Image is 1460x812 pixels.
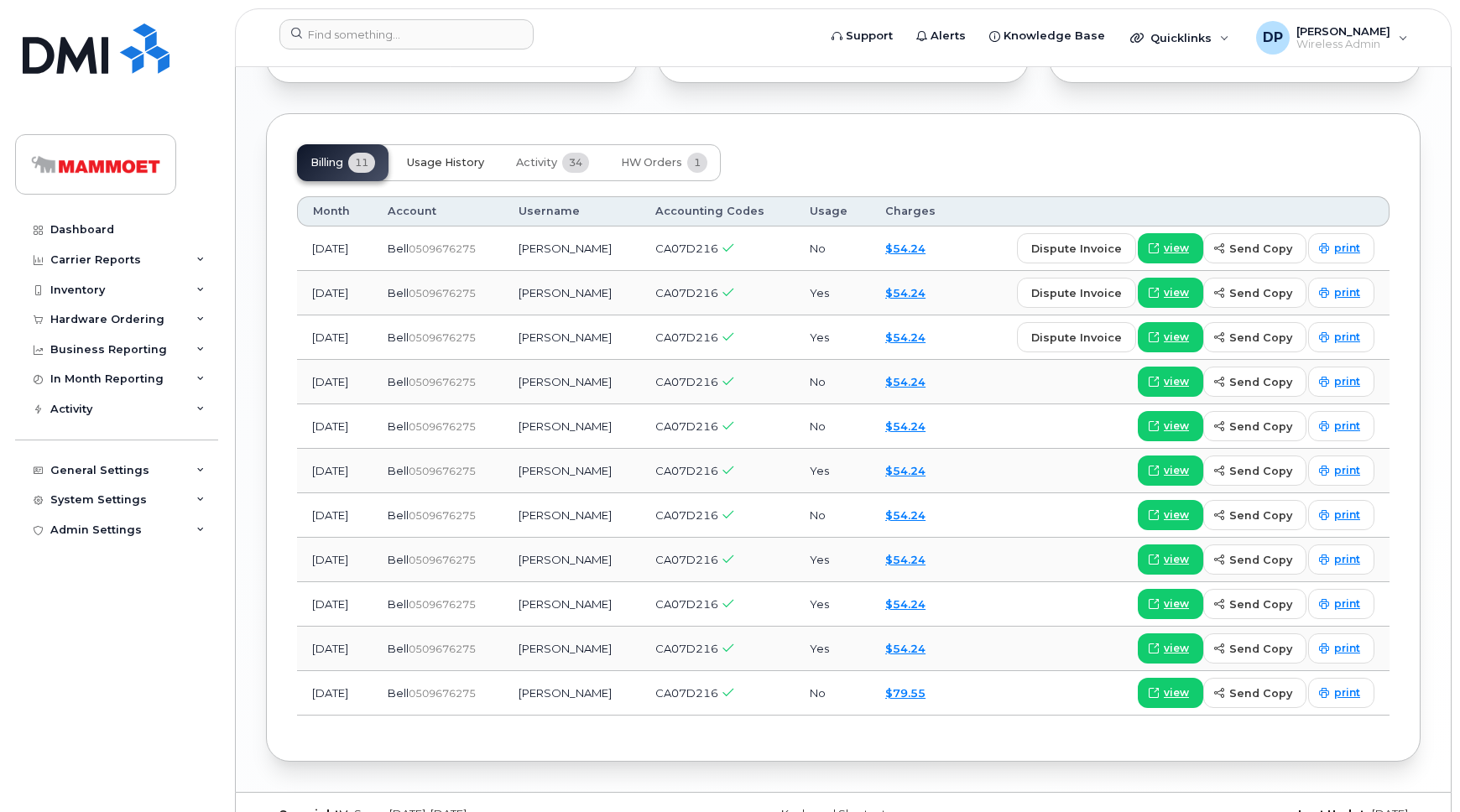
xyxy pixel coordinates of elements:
a: print [1308,500,1374,530]
a: $54.24 [885,464,926,477]
td: No [795,360,870,404]
td: [PERSON_NAME] [503,493,640,538]
span: view [1164,241,1189,256]
span: CA07D216 [655,419,718,433]
span: print [1334,641,1360,656]
span: 0509676275 [409,376,476,388]
td: Yes [795,449,870,493]
span: Bell [388,597,409,611]
span: Bell [388,419,409,433]
a: $54.24 [885,375,926,388]
span: print [1334,419,1360,434]
a: view [1138,278,1203,308]
button: dispute invoice [1017,233,1136,263]
span: send copy [1229,507,1292,523]
a: print [1308,455,1374,486]
a: view [1138,411,1203,441]
span: DP [1263,28,1283,48]
a: $54.24 [885,553,926,566]
span: Bell [388,375,409,388]
a: view [1138,589,1203,619]
td: [PERSON_NAME] [503,271,640,315]
td: [DATE] [297,582,373,627]
span: print [1334,552,1360,567]
a: $54.24 [885,331,926,344]
td: No [795,671,870,716]
span: 1 [687,153,707,173]
a: view [1138,678,1203,708]
span: print [1334,330,1360,345]
a: $54.24 [885,642,926,655]
a: view [1138,322,1203,352]
th: Accounting Codes [640,196,795,226]
span: 0509676275 [409,598,476,611]
input: Find something... [279,19,534,49]
td: [DATE] [297,671,373,716]
span: print [1334,241,1360,256]
span: Bell [388,508,409,522]
span: 0509676275 [409,687,476,700]
td: Yes [795,627,870,671]
span: [PERSON_NAME] [1296,24,1390,38]
span: print [1334,285,1360,300]
span: 0509676275 [409,554,476,566]
th: Usage [795,196,870,226]
span: 0509676275 [409,420,476,433]
span: print [1334,463,1360,478]
span: CA07D216 [655,464,718,477]
span: Activity [516,156,557,169]
td: [DATE] [297,538,373,582]
span: Quicklinks [1150,31,1212,44]
td: Yes [795,538,870,582]
span: send copy [1229,552,1292,568]
span: CA07D216 [655,375,718,388]
a: view [1138,633,1203,664]
a: print [1308,678,1374,708]
td: Yes [795,315,870,360]
span: CA07D216 [655,242,718,255]
td: [DATE] [297,449,373,493]
span: send copy [1229,285,1292,301]
a: print [1308,411,1374,441]
button: send copy [1203,589,1306,619]
span: CA07D216 [655,286,718,299]
span: view [1164,374,1189,389]
button: send copy [1203,367,1306,397]
a: print [1308,278,1374,308]
span: Bell [388,242,409,255]
span: send copy [1229,641,1292,657]
span: Bell [388,286,409,299]
a: Knowledge Base [978,19,1117,53]
span: view [1164,330,1189,345]
a: print [1308,544,1374,575]
th: Username [503,196,640,226]
th: Charges [870,196,959,226]
td: [PERSON_NAME] [503,671,640,716]
span: view [1164,507,1189,523]
span: send copy [1229,596,1292,612]
td: [DATE] [297,226,373,271]
span: 0509676275 [409,509,476,522]
td: No [795,226,870,271]
button: dispute invoice [1017,322,1136,352]
span: 34 [562,153,589,173]
span: Wireless Admin [1296,38,1390,51]
button: send copy [1203,544,1306,575]
td: [PERSON_NAME] [503,226,640,271]
span: view [1164,685,1189,700]
th: Month [297,196,373,226]
button: send copy [1203,455,1306,486]
button: send copy [1203,500,1306,530]
span: CA07D216 [655,331,718,344]
td: [PERSON_NAME] [503,315,640,360]
a: Alerts [905,19,978,53]
td: [DATE] [297,493,373,538]
td: [DATE] [297,271,373,315]
button: send copy [1203,322,1306,352]
a: $54.24 [885,286,926,299]
a: $54.24 [885,242,926,255]
a: $54.24 [885,419,926,433]
a: view [1138,544,1203,575]
td: No [795,493,870,538]
td: Yes [795,271,870,315]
